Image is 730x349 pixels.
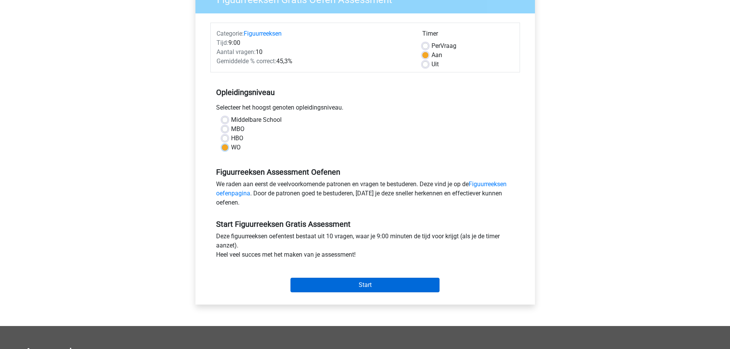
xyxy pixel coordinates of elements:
[431,42,440,49] span: Per
[217,57,276,65] span: Gemiddelde % correct:
[216,167,514,177] h5: Figuurreeksen Assessment Oefenen
[231,125,244,134] label: MBO
[290,278,440,292] input: Start
[231,143,241,152] label: WO
[431,51,442,60] label: Aan
[210,232,520,262] div: Deze figuurreeksen oefentest bestaat uit 10 vragen, waar je 9:00 minuten de tijd voor krijgt (als...
[211,48,417,57] div: 10
[211,57,417,66] div: 45,3%
[244,30,282,37] a: Figuurreeksen
[431,41,456,51] label: Vraag
[231,134,243,143] label: HBO
[210,180,520,210] div: We raden aan eerst de veelvoorkomende patronen en vragen te bestuderen. Deze vind je op de . Door...
[211,38,417,48] div: 9:00
[231,115,282,125] label: Middelbare School
[217,30,244,37] span: Categorie:
[216,85,514,100] h5: Opleidingsniveau
[217,48,256,56] span: Aantal vragen:
[216,220,514,229] h5: Start Figuurreeksen Gratis Assessment
[422,29,514,41] div: Timer
[210,103,520,115] div: Selecteer het hoogst genoten opleidingsniveau.
[217,39,228,46] span: Tijd:
[431,60,439,69] label: Uit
